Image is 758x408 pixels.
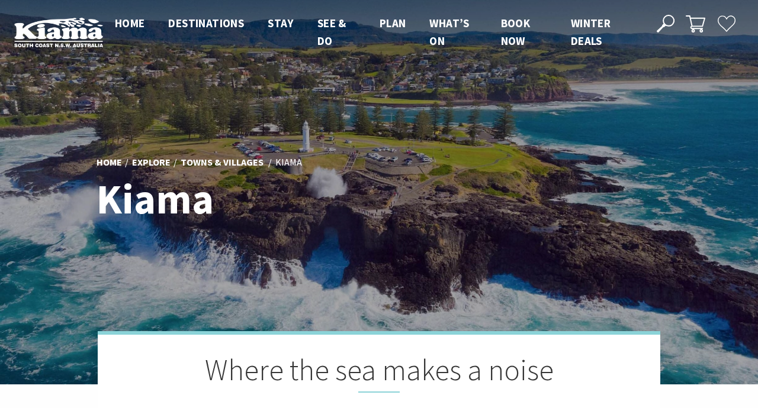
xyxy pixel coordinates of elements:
span: Book now [501,16,531,48]
h2: Where the sea makes a noise [157,352,601,393]
a: Towns & Villages [181,156,264,169]
span: Destinations [168,16,244,30]
span: Plan [380,16,406,30]
a: Explore [132,156,171,169]
li: Kiama [275,155,302,170]
nav: Main Menu [103,14,644,50]
h1: Kiama [97,176,431,222]
span: What’s On [429,16,469,48]
img: Kiama Logo [14,17,103,48]
span: Home [115,16,145,30]
span: Winter Deals [571,16,611,48]
span: Stay [268,16,294,30]
a: Home [97,156,122,169]
span: See & Do [317,16,346,48]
